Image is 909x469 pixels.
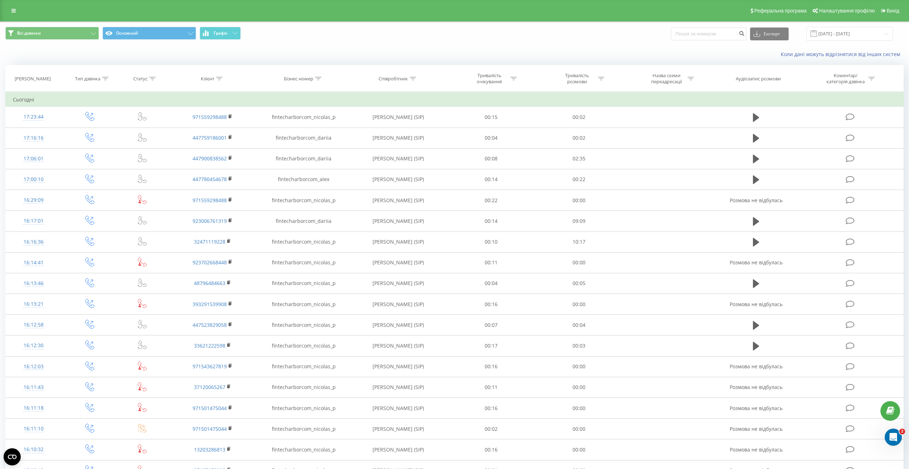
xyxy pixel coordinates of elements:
td: 00:14 [448,169,535,190]
div: 16:10:32 [13,443,55,456]
a: 32471119228 [194,238,225,245]
div: 16:11:18 [13,401,55,415]
td: [PERSON_NAME] (SIP) [349,315,448,335]
td: [PERSON_NAME] (SIP) [349,128,448,148]
div: [PERSON_NAME] [15,76,51,82]
td: 00:04 [535,315,623,335]
div: 16:11:10 [13,422,55,436]
td: 00:22 [535,169,623,190]
td: 00:04 [448,128,535,148]
td: fintecharborcom_nicolas_p [258,231,349,252]
div: 16:12:30 [13,339,55,353]
td: fintecharborcom_nicolas_p [258,439,349,460]
a: 923702668448 [193,259,227,266]
td: 00:10 [448,231,535,252]
td: fintecharborcom_nicolas_p [258,335,349,356]
td: 00:11 [448,252,535,273]
td: 00:00 [535,252,623,273]
td: 00:14 [448,211,535,231]
a: 971543627819 [193,363,227,370]
td: fintecharborcom_nicolas_p [258,398,349,419]
button: Основний [103,27,196,40]
td: 00:00 [535,419,623,439]
td: 00:02 [535,128,623,148]
div: Статус [133,76,148,82]
div: Співробітник [379,76,408,82]
a: 393291539908 [193,301,227,308]
button: Експорт [750,28,789,40]
td: 09:09 [535,211,623,231]
a: 923006761319 [193,218,227,224]
td: fintecharborcom_nicolas_p [258,294,349,315]
a: 33621222598 [194,342,225,349]
td: [PERSON_NAME] (SIP) [349,335,448,356]
td: 00:16 [448,439,535,460]
div: 16:13:46 [13,276,55,290]
td: 00:08 [448,148,535,169]
span: Розмова не відбулась [730,259,783,266]
td: [PERSON_NAME] (SIP) [349,190,448,211]
span: Розмова не відбулась [730,363,783,370]
td: [PERSON_NAME] (SIP) [349,252,448,273]
td: fintecharborcom_nicolas_p [258,190,349,211]
div: 16:12:58 [13,318,55,332]
div: Тип дзвінка [75,76,100,82]
button: Всі дзвінки [5,27,99,40]
a: 13203286813 [194,446,225,453]
td: fintecharborcom_dariia [258,148,349,169]
td: fintecharborcom_dariia [258,211,349,231]
td: 00:16 [448,356,535,377]
input: Пошук за номером [671,28,746,40]
span: Вихід [887,8,899,14]
td: [PERSON_NAME] (SIP) [349,231,448,252]
span: Графік [214,31,228,36]
button: Графік [200,27,241,40]
td: 00:17 [448,335,535,356]
td: fintecharborcom_nicolas_p [258,315,349,335]
iframe: Intercom live chat [885,429,902,446]
div: Клієнт [201,76,214,82]
div: 16:16:36 [13,235,55,249]
span: Розмова не відбулась [730,405,783,411]
td: fintecharborcom_dariia [258,128,349,148]
td: fintecharborcom_alex [258,169,349,190]
div: 16:13:21 [13,297,55,311]
td: [PERSON_NAME] (SIP) [349,273,448,294]
td: fintecharborcom_nicolas_p [258,356,349,377]
div: Тривалість очікування [470,73,509,85]
a: 447523829058 [193,321,227,328]
span: 2 [899,429,905,434]
span: Реферальна програма [754,8,807,14]
td: 00:07 [448,315,535,335]
span: Розмова не відбулась [730,197,783,204]
td: [PERSON_NAME] (SIP) [349,211,448,231]
td: fintecharborcom_nicolas_p [258,377,349,398]
a: 48796484663 [194,280,225,286]
td: [PERSON_NAME] (SIP) [349,398,448,419]
td: fintecharborcom_nicolas_p [258,273,349,294]
td: fintecharborcom_nicolas_p [258,252,349,273]
a: Коли дані можуть відрізнятися вiд інших систем [781,51,904,58]
td: 00:04 [448,273,535,294]
td: 00:00 [535,377,623,398]
div: 17:16:16 [13,131,55,145]
div: Аудіозапис розмови [736,76,781,82]
td: 00:16 [448,398,535,419]
td: fintecharborcom_nicolas_p [258,107,349,128]
div: 17:23:44 [13,110,55,124]
td: 10:17 [535,231,623,252]
button: Open CMP widget [4,448,21,465]
td: 00:00 [535,439,623,460]
td: Сьогодні [6,93,904,107]
td: 00:03 [535,335,623,356]
td: [PERSON_NAME] (SIP) [349,419,448,439]
td: 00:00 [535,294,623,315]
a: 447759186001 [193,134,227,141]
div: 16:11:43 [13,380,55,394]
a: 971501475044 [193,405,227,411]
td: 00:22 [448,190,535,211]
a: 447780454678 [193,176,227,183]
td: 00:02 [448,419,535,439]
div: 16:14:41 [13,256,55,270]
td: [PERSON_NAME] (SIP) [349,148,448,169]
